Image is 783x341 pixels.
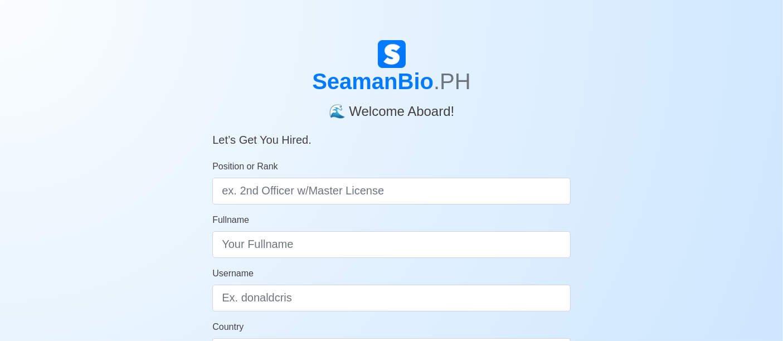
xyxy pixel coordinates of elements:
span: Fullname [212,215,249,225]
h4: 🌊 Welcome Aboard! [212,95,571,120]
span: Username [212,269,254,278]
input: Ex. donaldcris [212,285,571,311]
label: Country [212,320,244,334]
input: ex. 2nd Officer w/Master License [212,178,571,204]
span: .PH [434,69,471,94]
input: Your Fullname [212,231,571,258]
h1: SeamanBio [212,68,571,95]
span: Position or Rank [212,162,278,171]
img: Logo [378,40,406,68]
h5: Let’s Get You Hired. [212,120,571,147]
